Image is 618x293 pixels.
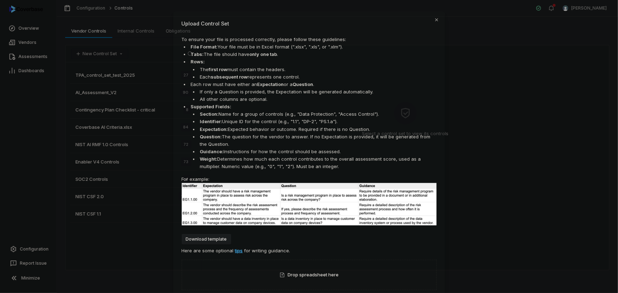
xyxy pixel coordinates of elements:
li: If only a Question is provided, the Expectation will be generated automatically. [198,88,437,96]
button: Download template [182,234,231,245]
strong: Identifier: [200,119,222,124]
strong: Expectation: [200,126,228,132]
button: tips [234,247,244,254]
strong: subsequent row [211,74,248,80]
strong: only one tab [250,51,277,57]
span: Drop spreadsheet here [288,271,339,278]
strong: Tabs: [191,51,204,57]
strong: Weight: [200,156,217,162]
span: For example: [182,176,210,182]
li: The must contain the headers. [198,66,437,73]
strong: Expectation [257,81,284,87]
li: The question for the vendor to answer. If no Expectation is provided, it will be generated from t... [198,133,437,148]
strong: Section: [200,111,219,117]
p: Your file must be in Excel format (".xlsx", ".xls", or ".xlm"). [191,43,437,51]
strong: Question [293,81,313,87]
li: Instructions for how the control should be assessed. [198,148,437,155]
span: Upload Control Set [182,20,437,27]
p: Each row must have either an or a . [191,81,437,88]
strong: Question: [200,134,222,139]
li: Expected behavior or outcome. Required if there is no Question. [198,126,437,133]
p: The file should have . [191,51,437,58]
span: for writing guidance. [244,248,290,253]
img: Sample spreadsheet format [182,183,437,225]
strong: first row [209,67,228,72]
li: Name for a group of controls (e.g., "Data Protection", "Access Control"). [198,110,437,118]
strong: Supported Fields: [191,104,232,109]
strong: Guidance: [200,149,224,154]
strong: Rows: [191,59,205,64]
strong: File Format: [191,44,218,50]
li: Each represents one control. [198,73,437,81]
li: All other columns are optional. [198,96,437,103]
span: Here are some optional [182,248,234,253]
p: To ensure your file is processed correctly, please follow these guidelines: [182,36,437,43]
li: Determines how much each control contributes to the overall assessment score, used as a multiplie... [198,155,437,170]
li: Unique ID for the control (e.g., "1.1", "DP-2", "PS.1.a"). [198,118,437,125]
